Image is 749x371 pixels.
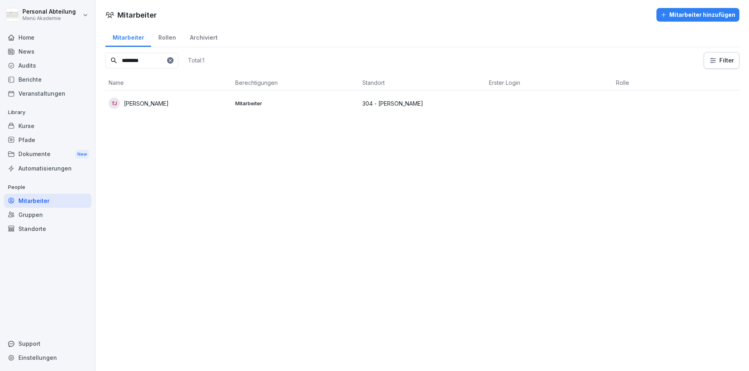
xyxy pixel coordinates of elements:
a: Archiviert [183,26,224,47]
a: Audits [4,58,91,72]
a: Einstellungen [4,351,91,365]
p: Personal Abteilung [22,8,76,15]
a: Gruppen [4,208,91,222]
a: Mitarbeiter [4,194,91,208]
th: Name [105,75,232,90]
p: Library [4,106,91,119]
th: Erster Login [486,75,612,90]
p: Total: 1 [188,56,204,64]
div: Mitarbeiter hinzufügen [660,10,735,19]
div: New [75,150,89,159]
a: Mitarbeiter [105,26,151,47]
a: News [4,44,91,58]
button: Filter [704,52,739,68]
p: People [4,181,91,194]
div: Support [4,337,91,351]
a: Rollen [151,26,183,47]
a: Berichte [4,72,91,86]
a: Home [4,30,91,44]
p: Menü Akademie [22,16,76,21]
button: Mitarbeiter hinzufügen [656,8,739,22]
a: Veranstaltungen [4,86,91,100]
th: Standort [359,75,486,90]
a: Automatisierungen [4,161,91,175]
th: Berechtigungen [232,75,359,90]
a: Kurse [4,119,91,133]
th: Rolle [613,75,739,90]
div: Filter [709,56,734,64]
h1: Mitarbeiter [117,10,157,20]
p: Mitarbeiter [235,100,355,107]
a: DokumenteNew [4,147,91,162]
p: 304 - [PERSON_NAME] [362,99,483,108]
a: Standorte [4,222,91,236]
a: Pfade [4,133,91,147]
div: TJ [109,98,120,109]
div: Dokumente [4,147,91,162]
p: [PERSON_NAME] [124,99,169,108]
